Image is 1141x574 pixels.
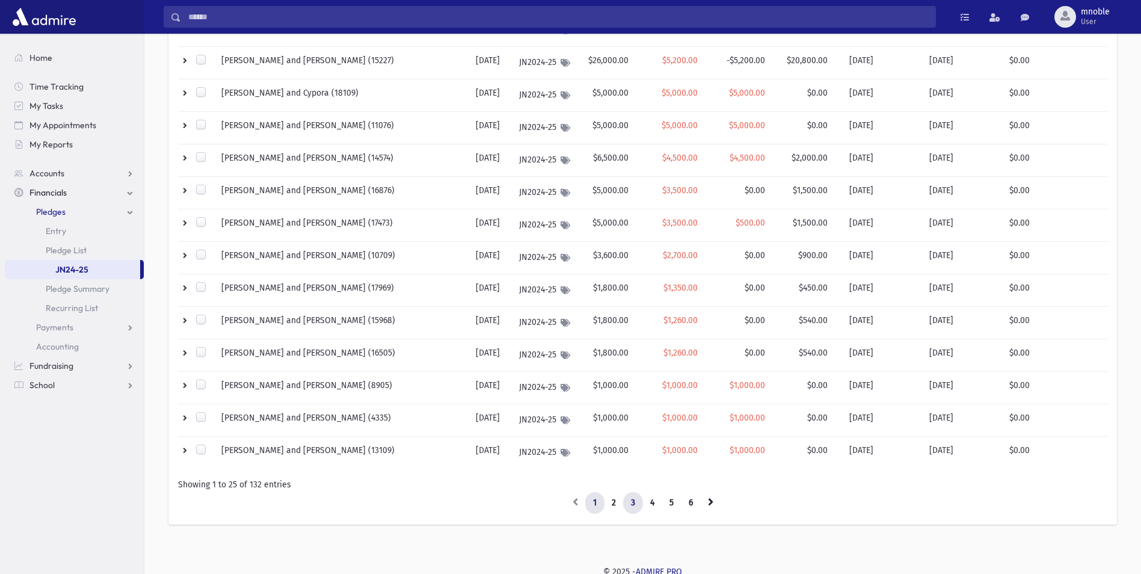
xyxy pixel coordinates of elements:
[581,209,643,242] td: $5,000.00
[46,303,98,313] span: Recurring List
[1002,404,1107,437] td: $0.00
[807,120,828,131] span: $0.00
[842,274,922,307] td: [DATE]
[807,445,828,455] span: $0.00
[799,348,828,358] span: $540.00
[581,242,643,274] td: $3,600.00
[512,437,581,469] td: JN2024-25
[730,153,765,163] span: $4,500.00
[745,250,765,261] span: $0.00
[214,274,469,307] td: [PERSON_NAME] and [PERSON_NAME] (17969)
[663,315,698,326] span: $1,260.00
[922,79,1001,112] td: [DATE]
[5,279,144,298] a: Pledge Summary
[662,492,681,514] a: 5
[581,404,643,437] td: $1,000.00
[581,307,643,339] td: $1,800.00
[214,372,469,404] td: [PERSON_NAME] and [PERSON_NAME] (8905)
[469,112,512,144] td: [DATE]
[642,492,662,514] a: 4
[787,55,828,66] span: $20,800.00
[807,88,828,98] span: $0.00
[662,88,698,98] span: $5,000.00
[793,185,828,196] span: $1,500.00
[745,315,765,326] span: $0.00
[36,341,79,352] span: Accounting
[469,242,512,274] td: [DATE]
[662,185,698,196] span: $3,500.00
[922,242,1001,274] td: [DATE]
[214,404,469,437] td: [PERSON_NAME] and [PERSON_NAME] (4335)
[842,372,922,404] td: [DATE]
[581,177,643,209] td: $5,000.00
[469,404,512,437] td: [DATE]
[1002,274,1107,307] td: $0.00
[5,356,144,375] a: Fundraising
[581,144,643,177] td: $6,500.00
[469,47,512,79] td: [DATE]
[842,112,922,144] td: [DATE]
[922,209,1001,242] td: [DATE]
[214,144,469,177] td: [PERSON_NAME] and [PERSON_NAME] (14574)
[662,55,698,66] span: $5,200.00
[46,283,109,294] span: Pledge Summary
[922,339,1001,372] td: [DATE]
[10,5,79,29] img: AdmirePro
[512,339,581,372] td: JN2024-25
[469,144,512,177] td: [DATE]
[745,348,765,358] span: $0.00
[662,445,698,455] span: $1,000.00
[623,492,643,514] a: 3
[46,245,87,256] span: Pledge List
[469,437,512,469] td: [DATE]
[1002,209,1107,242] td: $0.00
[36,206,66,217] span: Pledges
[469,372,512,404] td: [DATE]
[469,339,512,372] td: [DATE]
[922,112,1001,144] td: [DATE]
[469,79,512,112] td: [DATE]
[793,218,828,228] span: $1,500.00
[5,183,144,202] a: Financials
[581,372,643,404] td: $1,000.00
[29,100,63,111] span: My Tasks
[581,47,643,79] td: $26,000.00
[922,404,1001,437] td: [DATE]
[581,339,643,372] td: $1,800.00
[29,120,96,131] span: My Appointments
[799,283,828,293] span: $450.00
[214,209,469,242] td: [PERSON_NAME] and [PERSON_NAME] (17473)
[662,380,698,390] span: $1,000.00
[842,79,922,112] td: [DATE]
[178,478,1107,491] div: Showing 1 to 25 of 132 entries
[5,164,144,183] a: Accounts
[5,48,144,67] a: Home
[730,413,765,423] span: $1,000.00
[214,47,469,79] td: [PERSON_NAME] and [PERSON_NAME] (15227)
[681,492,701,514] a: 6
[5,318,144,337] a: Payments
[5,116,144,135] a: My Appointments
[469,307,512,339] td: [DATE]
[214,79,469,112] td: [PERSON_NAME] and Cypora (18109)
[798,250,828,261] span: $900.00
[1002,242,1107,274] td: $0.00
[214,307,469,339] td: [PERSON_NAME] and [PERSON_NAME] (15968)
[604,492,624,514] a: 2
[581,112,643,144] td: $5,000.00
[922,144,1001,177] td: [DATE]
[512,177,581,209] td: JN2024-25
[5,135,144,154] a: My Reports
[730,380,765,390] span: $1,000.00
[5,241,144,260] a: Pledge List
[5,221,144,241] a: Entry
[469,209,512,242] td: [DATE]
[29,139,73,150] span: My Reports
[512,274,581,307] td: JN2024-25
[922,274,1001,307] td: [DATE]
[842,144,922,177] td: [DATE]
[729,88,765,98] span: $5,000.00
[512,242,581,274] td: JN2024-25
[469,274,512,307] td: [DATE]
[469,177,512,209] td: [DATE]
